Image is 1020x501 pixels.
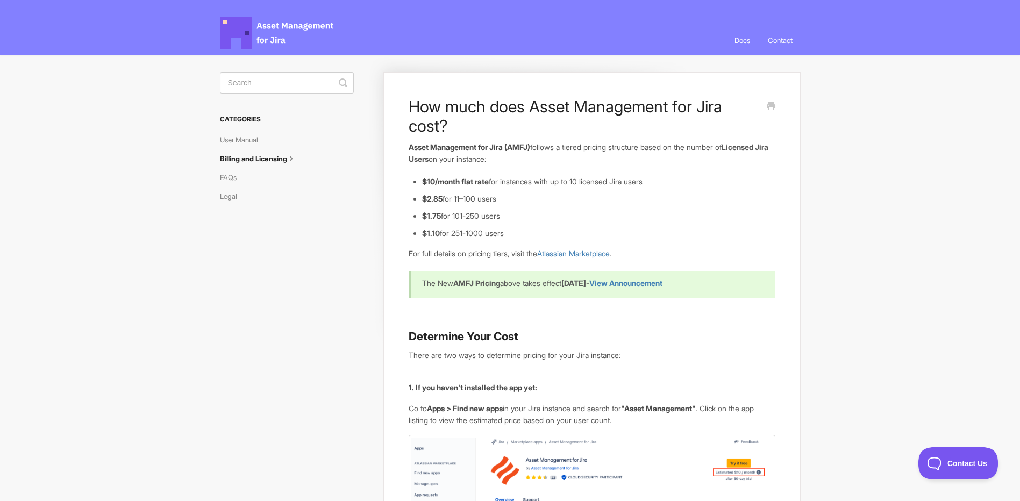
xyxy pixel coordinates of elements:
[409,142,530,152] strong: Asset Management for Jira (AMFJ)
[220,150,305,167] a: Billing and Licensing
[537,249,610,258] a: Atlassian Marketplace
[621,404,696,413] strong: "Asset Management"
[422,227,775,239] li: for 251-1000 users
[422,176,775,188] li: for instances with up to 10 licensed Jira users
[409,141,775,164] p: follows a tiered pricing structure based on the number of on your instance:
[409,97,759,135] h1: How much does Asset Management for Jira cost?
[422,193,775,205] li: for 11–100 users
[220,72,354,94] input: Search
[760,26,801,55] a: Contact
[409,329,775,344] h3: Determine Your Cost
[422,211,441,220] strong: $1.75
[422,194,443,203] strong: $2.85
[409,403,775,426] p: Go to in your Jira instance and search for . Click on the app listing to view the estimated price...
[422,277,761,289] p: The New above takes effect -
[220,110,354,129] h3: Categories
[422,210,775,222] li: for 101-250 users
[427,404,503,413] strong: Apps > Find new apps
[422,177,489,186] strong: $10/month flat rate
[918,447,998,479] iframe: Toggle Customer Support
[409,142,768,163] b: Licensed Jira Users
[453,278,500,288] b: AMFJ Pricing
[409,248,775,260] p: For full details on pricing tiers, visit the .
[409,349,775,361] p: There are two ways to determine pricing for your Jira instance:
[220,169,245,186] a: FAQs
[561,278,586,288] b: [DATE]
[589,278,662,288] a: View Announcement
[726,26,758,55] a: Docs
[422,228,440,238] b: $1.10
[220,131,266,148] a: User Manual
[220,188,245,205] a: Legal
[220,17,335,49] span: Asset Management for Jira Docs
[409,383,537,392] strong: 1. If you haven't installed the app yet:
[767,101,775,113] a: Print this Article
